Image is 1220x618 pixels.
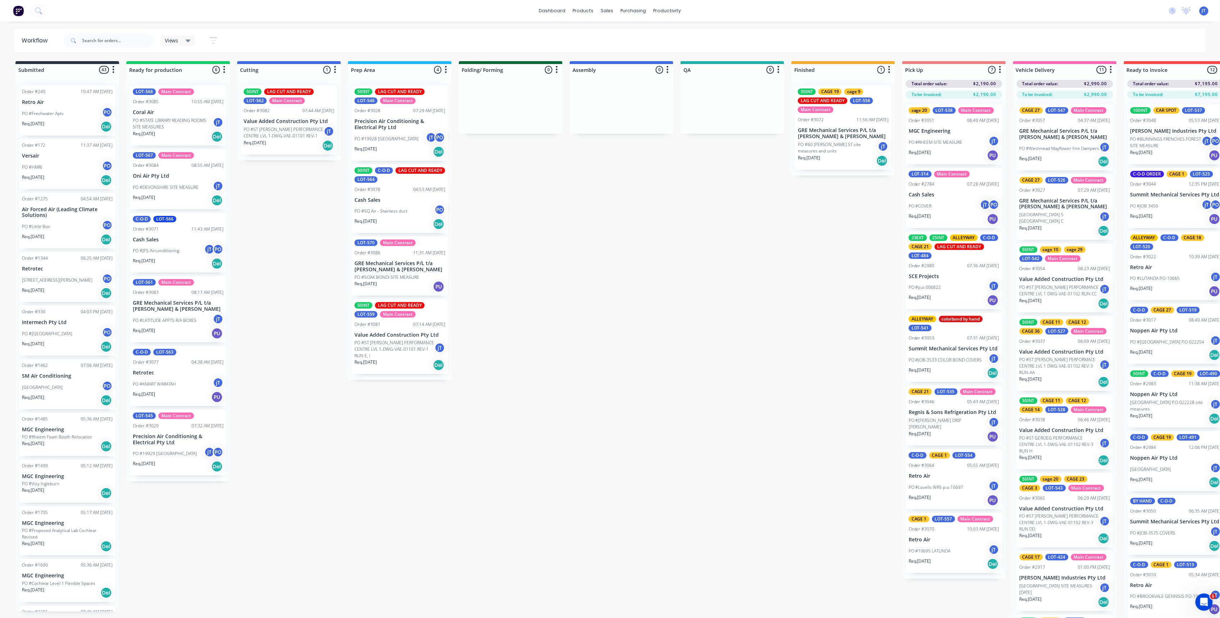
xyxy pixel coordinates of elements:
[354,136,419,142] p: PO #19928 [GEOGRAPHIC_DATA]
[133,237,223,243] p: Cash Sales
[989,136,999,146] div: jT
[909,235,927,241] div: 25EXT
[798,155,820,161] p: Req. [DATE]
[1202,136,1212,146] div: jT
[1130,136,1202,149] p: PO #BUNNINGS FRENCHES FOREST SITE MEASURE
[22,196,48,202] div: Order #1275
[133,349,151,355] div: C-O-D
[1130,254,1156,260] div: Order #3022
[1020,319,1038,326] div: 50INT
[1177,307,1200,313] div: LOT-519
[909,128,999,134] p: MGC Engineering
[22,331,72,337] p: PO #[GEOGRAPHIC_DATA]
[22,88,45,95] div: Order #240
[213,314,223,324] div: jT
[876,155,888,167] div: Del
[213,181,223,191] div: jT
[244,88,262,95] div: 50INT
[934,171,970,177] div: Main Contract
[1017,244,1113,313] div: 50INTcage 10cage 29LOT-542Main ContractOrder #305408:23 AM [DATE]Value Added Construction Pty Ltd...
[1020,145,1099,152] p: PO #Westmead Mayflower Fire Dampers
[906,313,1002,382] div: ALLEYWAYcolorbond by handLOT-541Order #305307:31 AM [DATE]Summit Mechanical Services Pty LtdPO #J...
[130,276,226,342] div: LOT-561Main ContractOrder #308308:17 AM [DATE]GRE Mechanical Services P/L t/a [PERSON_NAME] & [PE...
[1181,235,1205,241] div: CAGE 18
[82,33,153,48] input: Search for orders...
[909,107,930,114] div: cage 20
[130,149,226,209] div: LOT-567Main ContractOrder #308408:55 AM [DATE]Oni Air Pty LtdPO #DEVONSHIRE SITE MEASUREjTReq.[DA...
[380,240,416,246] div: Main Contract
[1161,235,1179,241] div: C-O-D
[909,325,932,331] div: LOT-541
[1020,276,1110,282] p: Value Added Construction Pty Ltd
[909,203,932,209] p: PO #COVER
[909,346,999,352] p: Summit Mechanical Services Pty Ltd
[133,131,155,137] p: Req. [DATE]
[1130,181,1156,187] div: Order #3044
[352,164,448,233] div: 50INTC-O-DLAG CUT AND READYLOT-564Order #307804:53 AM [DATE]Cash SalesPO #SQ Air - Stainless duct...
[1020,255,1043,262] div: LOT-542
[22,266,113,272] p: Retrotec
[1098,225,1110,237] div: Del
[153,216,176,222] div: LOT-566
[798,88,816,95] div: 50INT
[354,281,377,287] p: Req. [DATE]
[354,118,445,131] p: Precision Air Conditioning & Electrical Pty Ltd
[909,181,935,187] div: Order #2784
[100,341,112,353] div: Del
[1020,328,1043,335] div: CAGE 36
[980,199,991,210] div: jT
[1020,155,1042,162] p: Req. [DATE]
[1020,356,1099,376] p: PO #ST [PERSON_NAME] PERFORMACE CENTRE LVL 1 DWG-VAE-01102 REV-3 RUN-AA
[1130,317,1156,323] div: Order #3017
[1071,328,1107,335] div: Main Contract
[909,149,931,156] p: Req. [DATE]
[909,357,982,363] p: PO #JOB-3533 COLOR BOND COVERS
[1020,212,1099,224] p: [GEOGRAPHIC_DATA] 5 [GEOGRAPHIC_DATA] C
[133,99,159,105] div: Order #3085
[158,152,194,159] div: Main Contract
[967,263,999,269] div: 07:36 AM [DATE]
[850,97,873,104] div: LOT-558
[354,311,378,318] div: LOT-559
[19,306,116,356] div: Order #33004:03 PM [DATE]Intermech Pty LtdPO #[GEOGRAPHIC_DATA]POReq.[DATE]Del
[909,139,963,146] p: PO #RHEEM SITE MEASURE
[354,274,419,281] p: PO #SOAK BONDI SITE MEASURE
[22,110,64,117] p: PO #Freshwater Apts
[133,194,155,201] p: Req. [DATE]
[22,341,44,347] p: Req. [DATE]
[354,332,445,338] p: Value Added Construction Pty Ltd
[798,106,833,113] div: Main Contract
[1098,156,1110,167] div: Del
[1130,307,1148,313] div: C-O-D
[1130,171,1164,177] div: C-O-D ORDER
[133,258,155,264] p: Req. [DATE]
[22,142,45,149] div: Order #172
[19,252,116,302] div: Order #134406:25 AM [DATE]Retrotec[STREET_ADDRESS][PERSON_NAME]POReq.[DATE]Del
[1020,297,1042,304] p: Req. [DATE]
[1099,284,1110,295] div: jT
[1045,177,1068,183] div: LOT-526
[158,279,194,286] div: Main Contract
[1130,339,1205,345] p: PO #[GEOGRAPHIC_DATA] P.O-022254
[935,244,984,250] div: LAG CUT AND READY
[244,97,267,104] div: LOT-562
[1045,255,1081,262] div: Main Contract
[1020,117,1045,124] div: Order #3057
[950,235,978,241] div: ALLEYWAY
[354,167,372,174] div: 50INT
[102,327,113,338] div: PO
[133,162,159,169] div: Order #3084
[818,88,842,95] div: CAGE 19
[909,213,931,219] p: Req. [DATE]
[211,131,223,142] div: Del
[987,150,999,161] div: PU
[1202,8,1206,14] span: JT
[909,294,931,301] p: Req. [DATE]
[798,97,848,104] div: LAG CUT AND READY
[909,253,932,259] div: LOT-484
[1017,104,1113,171] div: CAGE 27LOT-547Main ContractOrder #305704:37 AM [DATE]GRE Mechanical Services P/L t/a [PERSON_NAME...
[244,118,334,124] p: Value Added Construction Pty Ltd
[22,255,48,262] div: Order #1344
[1020,246,1038,253] div: 50INT
[133,226,159,232] div: Order #3071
